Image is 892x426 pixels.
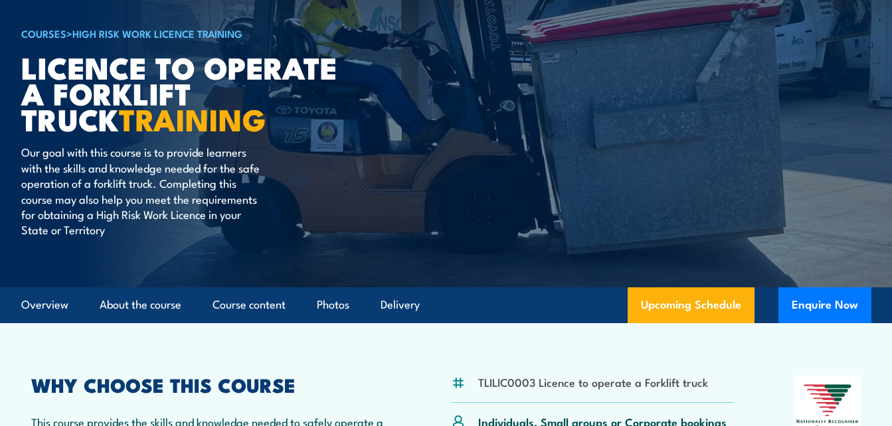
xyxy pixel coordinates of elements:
[21,287,68,322] a: Overview
[31,376,391,393] h2: WHY CHOOSE THIS COURSE
[317,287,349,322] a: Photos
[381,287,420,322] a: Delivery
[628,287,755,323] a: Upcoming Schedule
[21,26,66,40] a: COURSES
[21,54,349,131] h1: Licence to operate a forklift truck
[778,287,871,323] button: Enquire Now
[119,96,266,141] strong: TRAINING
[100,287,181,322] a: About the course
[72,26,242,40] a: High Risk Work Licence Training
[21,144,264,237] p: Our goal with this course is to provide learners with the skills and knowledge needed for the saf...
[213,287,286,322] a: Course content
[478,374,708,390] li: TLILIC0003 Licence to operate a Forklift truck
[21,25,349,41] h6: >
